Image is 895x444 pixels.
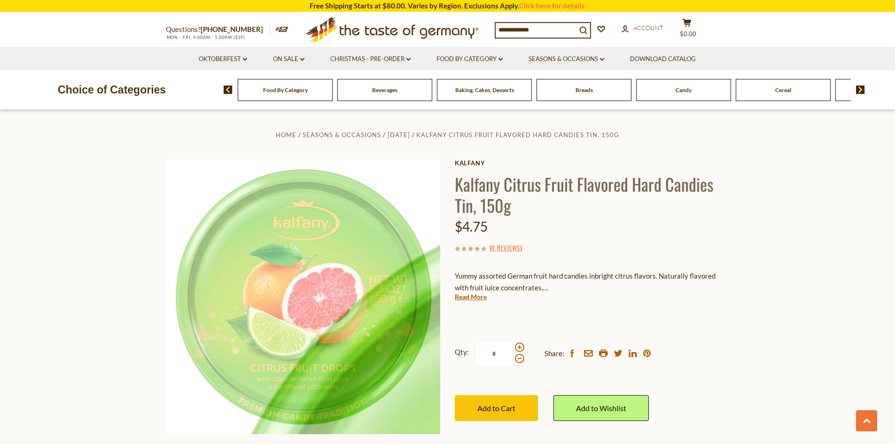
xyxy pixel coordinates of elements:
[276,131,296,139] a: Home
[436,54,503,64] a: Food By Category
[263,86,308,93] a: Food By Category
[576,86,593,93] a: Breads
[455,395,538,421] button: Add to Cart
[224,86,233,94] img: previous arrow
[273,54,304,64] a: On Sale
[477,404,515,413] span: Add to Cart
[519,1,586,10] a: Click here for details.
[166,35,246,40] span: MON - FRI, 9:00AM - 5:00PM (EST)
[595,272,656,280] span: bright citrus flavors
[545,348,564,359] span: Share:
[166,159,441,434] img: Kalfany Citrus Fruit Drops
[630,54,696,64] a: Download Catalog
[455,159,730,167] a: Kalfany
[455,270,730,294] p: Yummy assorted German fruit hard candies in . Naturally flavored with fruit juice concentrates.
[680,30,696,38] span: $0.00
[388,131,410,139] a: [DATE]
[455,86,514,93] a: Baking, Cakes, Desserts
[455,173,730,216] h1: Kalfany Citrus Fruit Flavored Hard Candies Tin, 150g
[775,86,791,93] a: Cereal
[455,218,488,234] span: $4.75
[303,131,381,139] a: Seasons & Occasions
[330,54,411,64] a: Christmas - PRE-ORDER
[491,243,520,253] a: 0 Reviews
[372,86,397,93] a: Beverages
[529,54,604,64] a: Seasons & Occasions
[166,23,270,36] p: Questions?
[201,25,263,33] a: [PHONE_NUMBER]
[856,86,865,94] img: next arrow
[633,24,663,31] span: Account
[455,346,469,358] strong: Qty:
[676,86,692,93] a: Candy
[455,292,487,302] a: Read More
[553,395,649,421] a: Add to Wishlist
[416,131,619,139] a: Kalfany Citrus Fruit Flavored Hard Candies Tin, 150g
[199,54,247,64] a: Oktoberfest
[490,243,522,252] span: ( )
[673,18,701,42] button: $0.00
[475,341,514,366] input: Qty:
[622,23,663,33] a: Account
